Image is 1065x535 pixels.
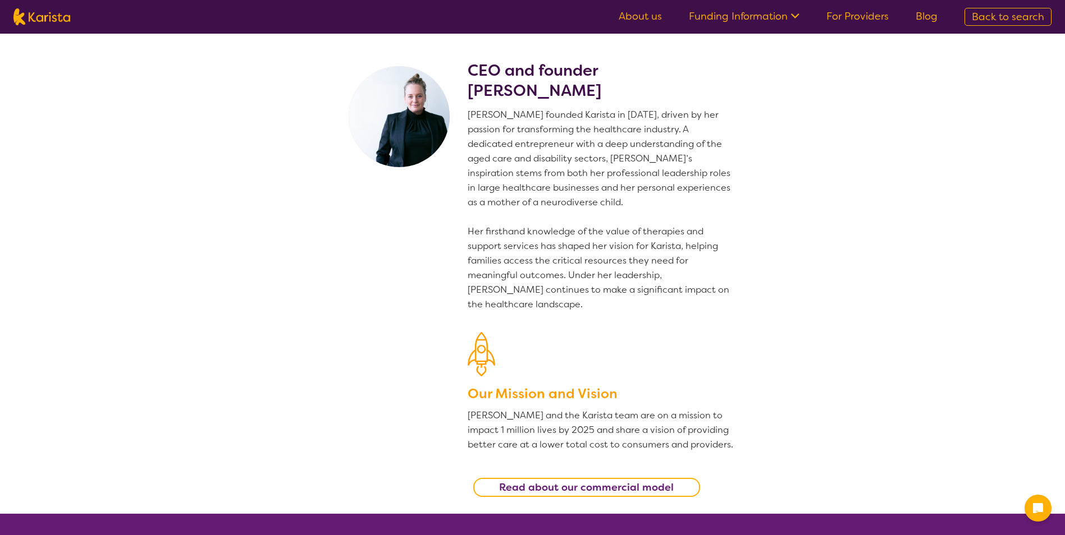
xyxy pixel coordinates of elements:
p: [PERSON_NAME] and the Karista team are on a mission to impact 1 million lives by 2025 and share a... [468,408,735,452]
img: Our Mission [468,332,495,376]
b: Read about our commercial model [499,481,674,494]
a: Funding Information [689,10,799,23]
img: Karista logo [13,8,70,25]
a: For Providers [826,10,889,23]
a: Back to search [965,8,1052,26]
p: [PERSON_NAME] founded Karista in [DATE], driven by her passion for transforming the healthcare in... [468,108,735,312]
a: About us [619,10,662,23]
a: Blog [916,10,938,23]
h2: CEO and founder [PERSON_NAME] [468,61,735,101]
span: Back to search [972,10,1044,24]
h3: Our Mission and Vision [468,384,735,404]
